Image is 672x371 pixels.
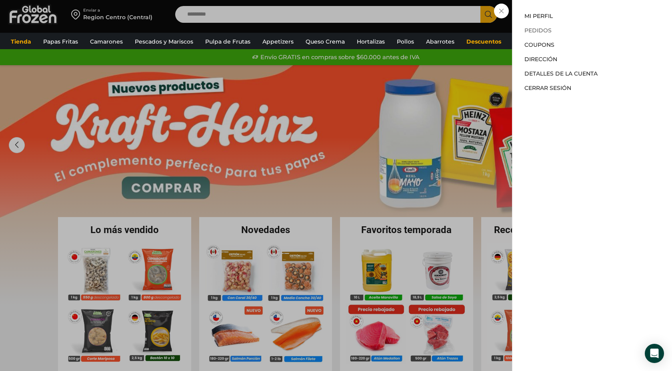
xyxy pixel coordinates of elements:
div: Open Intercom Messenger [645,344,664,363]
a: Coupons [524,41,554,48]
a: Detalles de la cuenta [524,70,598,77]
a: Camarones [86,34,127,49]
a: Abarrotes [422,34,458,49]
a: Dirección [524,56,557,63]
a: Hortalizas [353,34,389,49]
a: Mi perfil [524,12,553,20]
a: Papas Fritas [39,34,82,49]
a: Pescados y Mariscos [131,34,197,49]
a: Pedidos [524,27,552,34]
a: Queso Crema [302,34,349,49]
a: Pulpa de Frutas [201,34,254,49]
a: Cerrar sesión [524,84,571,92]
a: Tienda [7,34,35,49]
a: Pollos [393,34,418,49]
a: Descuentos [462,34,505,49]
a: Appetizers [258,34,298,49]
